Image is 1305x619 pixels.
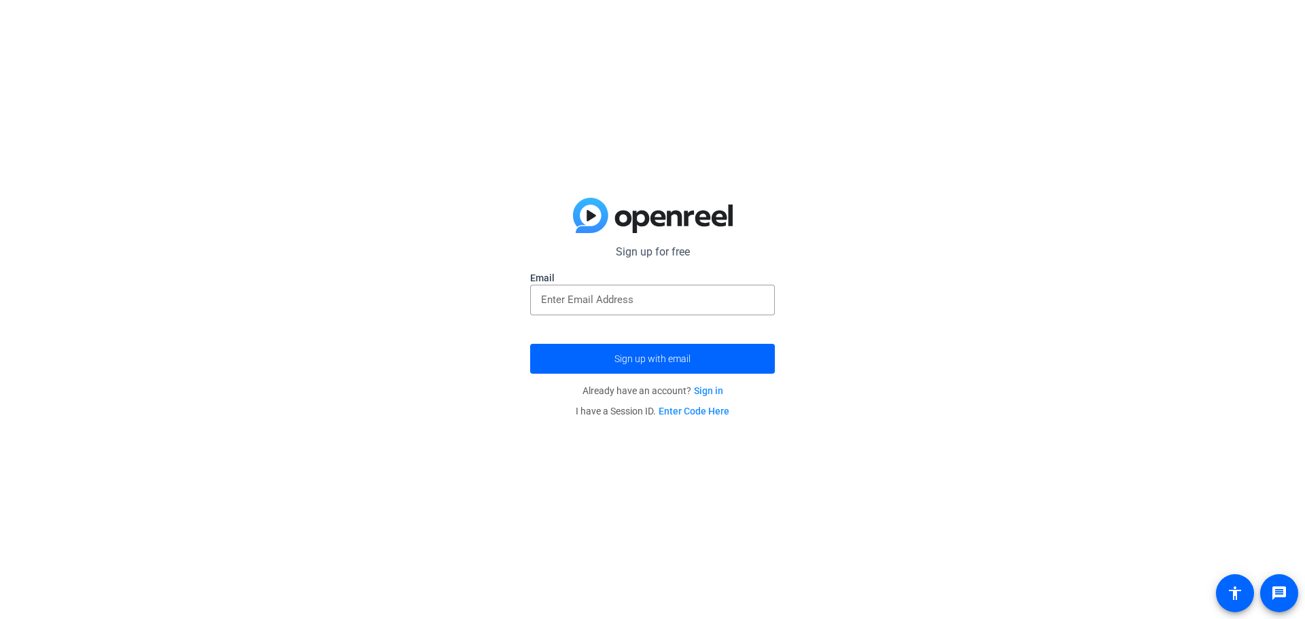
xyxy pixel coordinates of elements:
a: Enter Code Here [659,406,729,417]
p: Sign up for free [530,244,775,260]
span: I have a Session ID. [576,406,729,417]
mat-icon: message [1271,585,1287,601]
span: Already have an account? [582,385,723,396]
a: Sign in [694,385,723,396]
label: Email [530,271,775,285]
button: Sign up with email [530,344,775,374]
img: blue-gradient.svg [573,198,733,233]
input: Enter Email Address [541,291,764,308]
mat-icon: accessibility [1227,585,1243,601]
